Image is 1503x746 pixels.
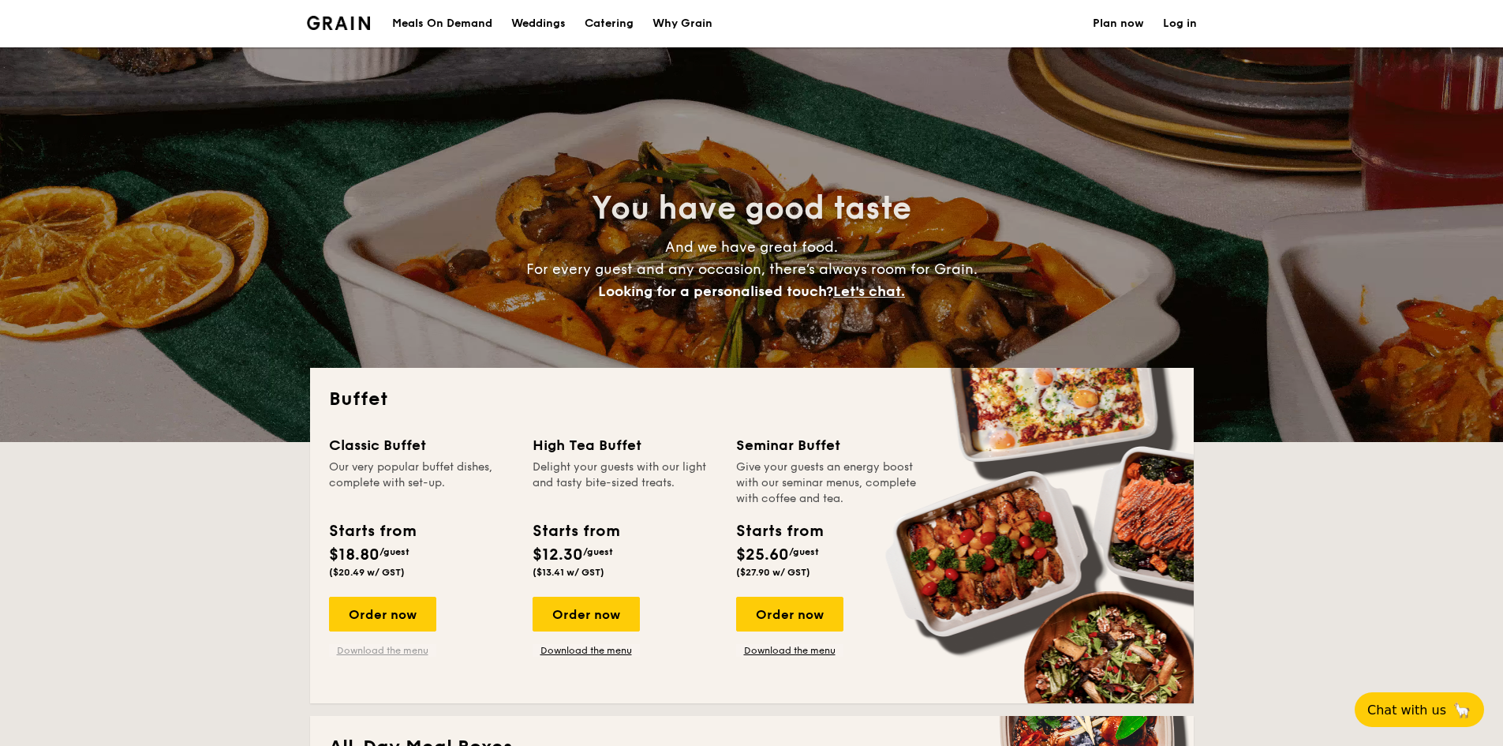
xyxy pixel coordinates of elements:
[533,545,583,564] span: $12.30
[1367,703,1446,718] span: Chat with us
[533,459,717,507] div: Delight your guests with our light and tasty bite-sized treats.
[329,519,415,543] div: Starts from
[736,519,822,543] div: Starts from
[736,567,810,578] span: ($27.90 w/ GST)
[1453,701,1471,719] span: 🦙
[736,597,843,632] div: Order now
[592,189,911,227] span: You have good taste
[329,459,514,507] div: Our very popular buffet dishes, complete with set-up.
[329,545,379,564] span: $18.80
[598,283,833,300] span: Looking for a personalised touch?
[1355,692,1484,727] button: Chat with us🦙
[379,546,409,557] span: /guest
[329,567,405,578] span: ($20.49 w/ GST)
[329,387,1175,412] h2: Buffet
[736,644,843,657] a: Download the menu
[307,16,371,30] a: Logotype
[789,546,819,557] span: /guest
[736,459,921,507] div: Give your guests an energy boost with our seminar menus, complete with coffee and tea.
[526,238,978,300] span: And we have great food. For every guest and any occasion, there’s always room for Grain.
[533,434,717,456] div: High Tea Buffet
[736,434,921,456] div: Seminar Buffet
[736,545,789,564] span: $25.60
[533,519,619,543] div: Starts from
[533,567,604,578] span: ($13.41 w/ GST)
[833,283,905,300] span: Let's chat.
[329,644,436,657] a: Download the menu
[307,16,371,30] img: Grain
[533,597,640,632] div: Order now
[329,597,436,632] div: Order now
[533,644,640,657] a: Download the menu
[329,434,514,456] div: Classic Buffet
[583,546,613,557] span: /guest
